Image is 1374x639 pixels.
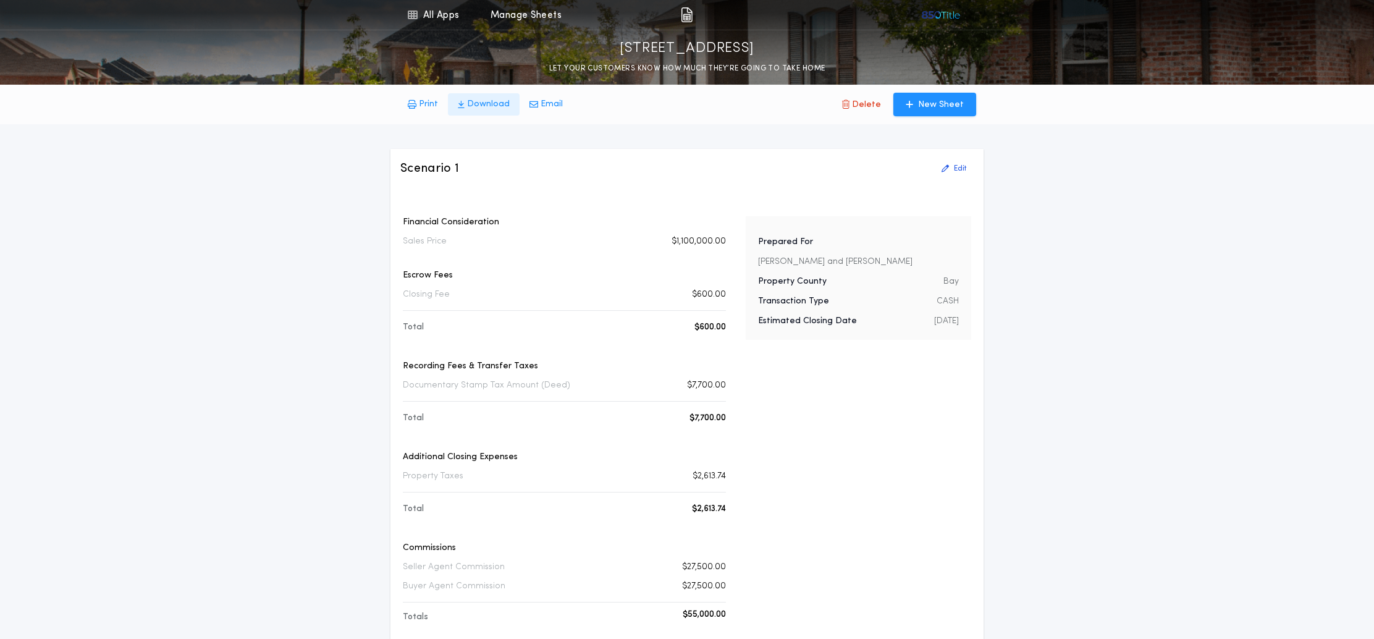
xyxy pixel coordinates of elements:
p: Financial Consideration [403,216,726,229]
button: Download [448,93,520,116]
h3: Scenario 1 [400,160,460,177]
p: Bay [943,276,959,288]
p: Escrow Fees [403,269,726,282]
p: Seller Agent Commission [403,561,505,573]
img: img [681,7,693,22]
p: [STREET_ADDRESS] [620,39,754,59]
button: New Sheet [893,93,976,116]
p: Print [419,98,438,111]
p: Property Taxes [403,470,463,483]
p: $2,613.74 [692,503,726,515]
p: Closing Fee [403,289,450,301]
p: $27,500.00 [682,580,726,593]
p: Buyer Agent Commission [403,580,505,593]
p: Estimated Closing Date [758,315,857,328]
p: New Sheet [918,99,964,111]
p: Transaction Type [758,295,829,308]
p: Recording Fees & Transfer Taxes [403,360,726,373]
p: Prepared For [758,236,813,248]
p: LET YOUR CUSTOMERS KNOW HOW MUCH THEY’RE GOING TO TAKE HOME [549,62,825,75]
p: Total [403,503,424,515]
p: [DATE] [934,315,959,328]
button: Delete [832,93,891,116]
p: $27,500.00 [682,561,726,573]
p: Property County [758,276,827,288]
p: Commissions [403,542,726,554]
p: Delete [852,99,881,111]
p: Totals [403,611,428,624]
p: $600.00 [694,321,726,334]
p: Email [541,98,563,111]
p: [PERSON_NAME] and [PERSON_NAME] [758,256,912,268]
p: $7,700.00 [689,412,726,425]
p: Documentary Stamp Tax Amount (Deed) [403,379,570,392]
img: vs-icon [921,9,961,21]
button: Edit [934,159,974,179]
p: Sales Price [403,235,447,248]
p: $1,100,000.00 [672,235,726,248]
p: Download [467,98,510,111]
p: $2,613.74 [693,470,726,483]
p: Total [403,321,424,334]
p: CASH [937,295,959,308]
p: $600.00 [692,289,726,301]
button: Email [520,93,573,116]
p: $7,700.00 [687,379,726,392]
button: Print [398,93,448,116]
p: Additional Closing Expenses [403,451,726,463]
p: Total [403,412,424,425]
p: $55,000.00 [683,609,726,621]
p: Edit [954,164,966,174]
